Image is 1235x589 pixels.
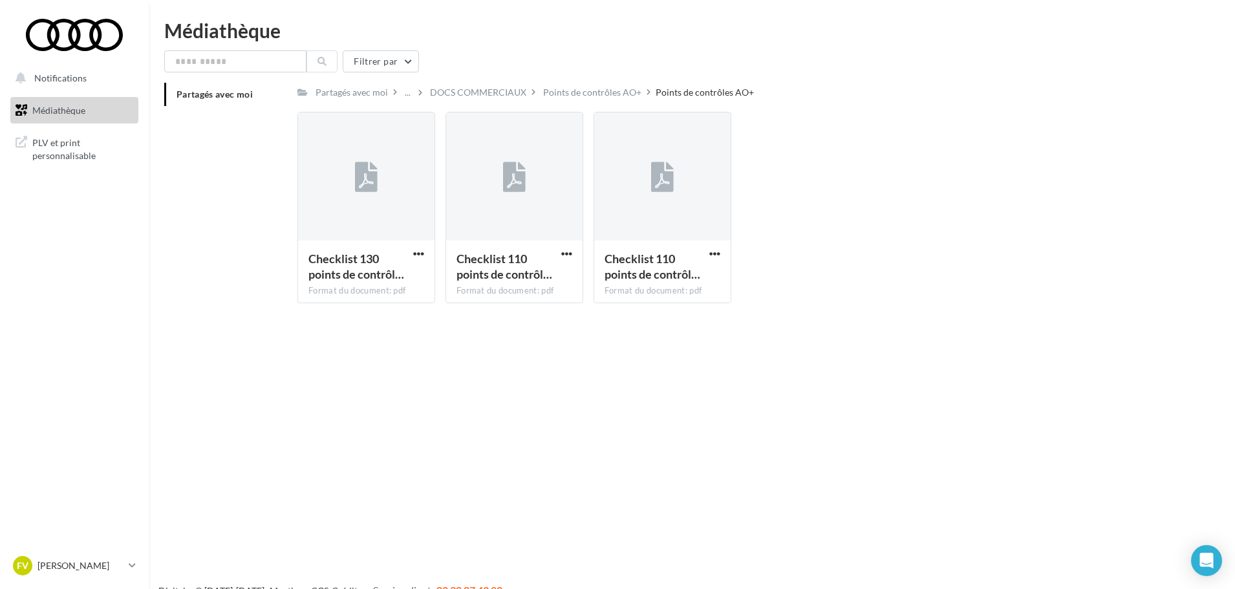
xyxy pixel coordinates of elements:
[605,252,700,281] span: Checklist 110 points de contrôle TDI-TFSI
[8,129,141,167] a: PLV et print personnalisable
[308,252,404,281] span: Checklist 130 points de contrôle TFSI e
[32,134,133,162] span: PLV et print personnalisable
[8,97,141,124] a: Médiathèque
[456,285,572,297] div: Format du document: pdf
[316,86,388,99] div: Partagés avec moi
[1191,545,1222,576] div: Open Intercom Messenger
[10,553,138,578] a: FV [PERSON_NAME]
[38,559,124,572] p: [PERSON_NAME]
[343,50,419,72] button: Filtrer par
[605,285,720,297] div: Format du document: pdf
[656,86,754,99] div: Points de contrôles AO+
[8,65,136,92] button: Notifications
[17,559,28,572] span: FV
[543,86,641,99] div: Points de contrôles AO+
[430,86,526,99] div: DOCS COMMERCIAUX
[177,89,253,100] span: Partagés avec moi
[34,72,87,83] span: Notifications
[402,83,413,102] div: ...
[456,252,552,281] span: Checklist 110 points de contrôle e-tron
[164,21,1219,40] div: Médiathèque
[32,105,85,116] span: Médiathèque
[308,285,424,297] div: Format du document: pdf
